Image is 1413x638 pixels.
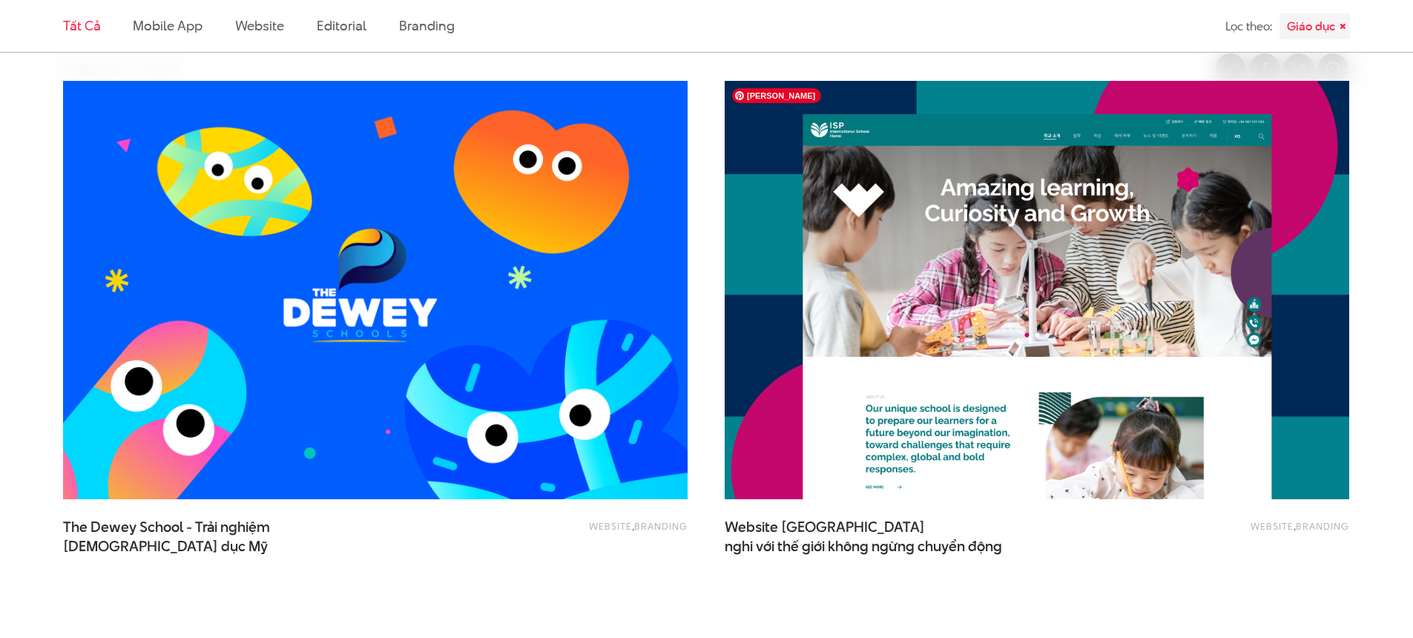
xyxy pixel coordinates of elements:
a: Tất cả [63,16,100,35]
a: Branding [634,519,688,533]
span: nghi với thế giới không ngừng chuyển động [725,537,1002,556]
span: dục [221,536,246,556]
a: Website [235,16,284,35]
img: Thiết kế WebsiteTrường Quốc tế Westlink [694,60,1380,521]
div: Lọc theo: [1225,13,1272,39]
span: nghiệm [220,517,270,537]
a: Branding [1296,519,1349,533]
span: Dewey [90,517,136,537]
span: [PERSON_NAME] [732,88,821,103]
a: The Dewey School - Trải nghiệm [DEMOGRAPHIC_DATA] dục Mỹ [63,518,360,555]
span: [DEMOGRAPHIC_DATA] [63,536,218,556]
span: School [139,517,183,537]
a: Branding [399,16,454,35]
div: , [1099,518,1349,547]
div: Giáo dục [1279,13,1350,39]
span: Mỹ [248,536,268,556]
a: Website [GEOGRAPHIC_DATA]nghi với thế giới không ngừng chuyển động [725,518,1021,555]
div: , [438,518,688,547]
a: Editorial [317,16,366,35]
span: Website [GEOGRAPHIC_DATA] [725,518,1021,555]
a: Website [1251,519,1294,533]
span: Trải [195,517,217,537]
span: - [186,517,192,537]
span: The [63,517,88,537]
a: Website [589,519,632,533]
img: TDS the dewey school [63,81,688,499]
a: Mobile app [133,16,202,35]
